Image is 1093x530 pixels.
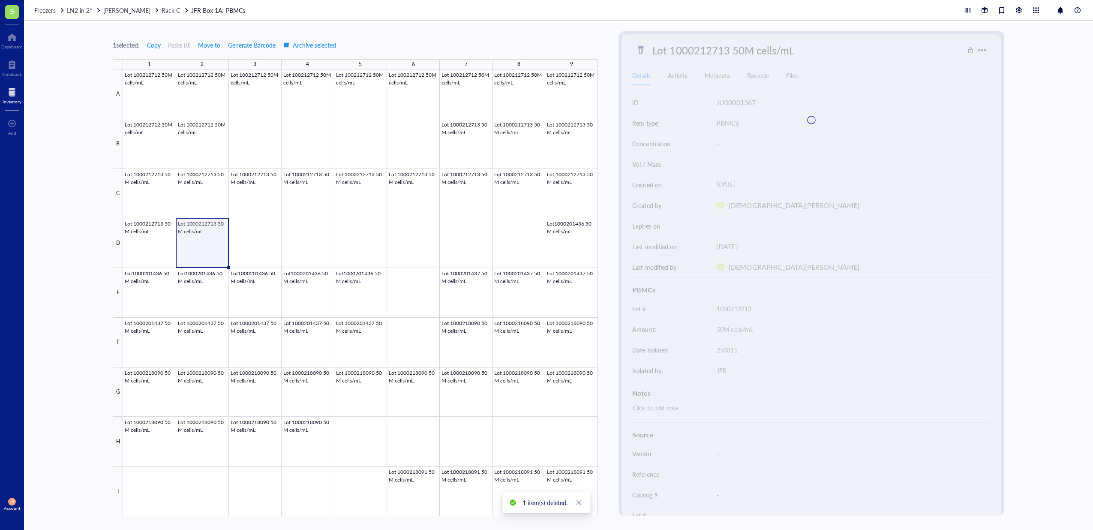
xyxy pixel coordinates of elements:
[113,318,123,367] div: F
[283,38,336,52] button: Archive selected
[201,59,204,70] div: 2
[228,42,276,48] span: Generate Barcode
[412,59,415,70] div: 6
[576,500,582,506] span: close
[465,59,468,70] div: 7
[67,6,102,15] a: LN2 in 2*
[306,59,309,70] div: 4
[1,30,23,49] a: Dashboard
[113,218,123,268] div: D
[2,72,22,77] div: Notebook
[198,38,221,52] button: Move to
[103,6,150,15] span: [PERSON_NAME]
[147,42,161,48] span: Copy
[162,6,180,15] span: Rack C
[198,42,220,48] span: Move to
[168,38,191,52] button: Paste (0)
[103,6,189,15] a: [PERSON_NAME]Rack C
[517,59,520,70] div: 8
[113,367,123,417] div: G
[4,506,21,511] div: Account
[113,268,123,318] div: E
[10,500,14,504] span: JR
[8,130,16,136] div: Add
[253,59,256,70] div: 3
[34,6,56,15] span: Freezers
[67,6,92,15] span: LN2 in 2*
[3,99,21,104] div: Inventory
[359,59,362,70] div: 5
[228,38,276,52] button: Generate Barcode
[113,69,123,119] div: A
[191,6,246,15] a: JFR Box 1A: PBMCs
[113,40,139,50] div: 1 selected:
[148,59,151,70] div: 1
[10,6,14,16] span: S
[113,417,123,467] div: H
[570,59,573,70] div: 9
[2,58,22,77] a: Notebook
[34,6,65,15] a: Freezers
[1,44,23,49] div: Dashboard
[113,119,123,169] div: B
[113,169,123,219] div: C
[283,42,336,48] span: Archive selected
[3,85,21,104] a: Inventory
[574,498,584,507] a: Close
[113,467,123,516] div: I
[147,38,161,52] button: Copy
[522,498,568,507] div: 1 item(s) deleted.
